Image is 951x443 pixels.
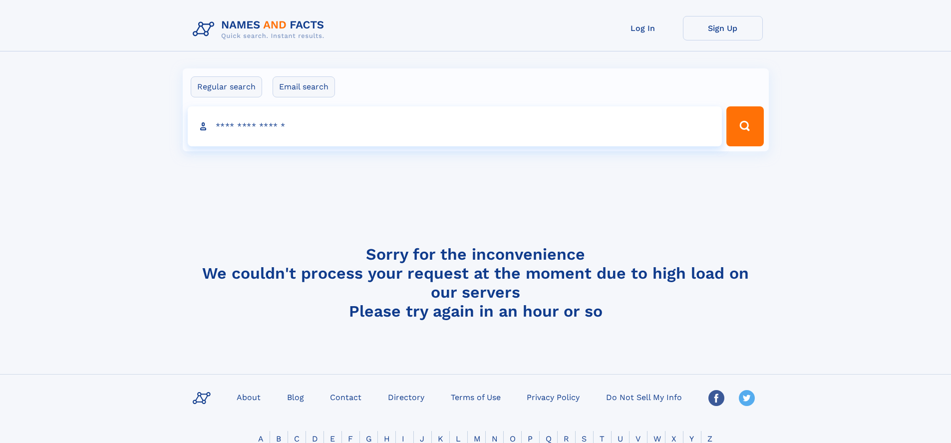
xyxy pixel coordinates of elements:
label: Regular search [191,76,262,97]
a: Privacy Policy [523,390,584,404]
a: Terms of Use [447,390,505,404]
input: search input [188,106,722,146]
a: Log In [603,16,683,40]
a: Contact [326,390,365,404]
a: Do Not Sell My Info [602,390,686,404]
label: Email search [273,76,335,97]
img: Facebook [708,390,724,406]
a: About [233,390,265,404]
button: Search Button [726,106,763,146]
a: Sign Up [683,16,763,40]
h4: Sorry for the inconvenience We couldn't process your request at the moment due to high load on ou... [189,245,763,321]
img: Logo Names and Facts [189,16,332,43]
a: Directory [384,390,428,404]
a: Blog [283,390,308,404]
img: Twitter [739,390,755,406]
